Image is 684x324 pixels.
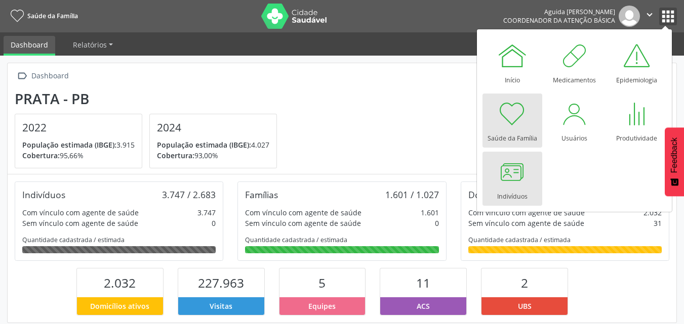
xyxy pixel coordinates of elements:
[482,35,542,89] a: Início
[90,301,149,311] span: Domicílios ativos
[22,121,135,134] h4: 2022
[421,207,439,218] div: 1.601
[607,35,667,89] a: Epidemiologia
[308,301,336,311] span: Equipes
[15,69,70,83] a:  Dashboard
[521,274,528,291] span: 2
[385,189,439,200] div: 1.601 / 1.027
[482,152,542,206] a: Indivíduos
[659,8,677,25] button: apps
[22,218,138,228] div: Sem vínculo com agente de saúde
[318,274,326,291] span: 5
[22,140,135,150] p: 3.915
[468,189,510,200] div: Domicílios
[198,274,244,291] span: 227.963
[157,150,269,161] p: 93,00%
[640,6,659,27] button: 
[417,301,430,311] span: ACS
[545,35,605,89] a: Medicamentos
[197,207,216,218] div: 3.747
[157,140,269,150] p: 4.027
[435,218,439,228] div: 0
[4,36,55,56] a: Dashboard
[22,236,216,244] div: Quantidade cadastrada / estimada
[518,301,532,311] span: UBS
[22,207,139,218] div: Com vínculo com agente de saúde
[482,94,542,148] a: Saúde da Família
[157,121,269,134] h4: 2024
[468,207,585,218] div: Com vínculo com agente de saúde
[22,140,116,150] span: População estimada (IBGE):
[468,236,662,244] div: Quantidade cadastrada / estimada
[468,218,584,228] div: Sem vínculo com agente de saúde
[27,12,78,20] span: Saúde da Família
[245,218,361,228] div: Sem vínculo com agente de saúde
[22,151,60,160] span: Cobertura:
[15,69,29,83] i: 
[644,9,655,20] i: 
[15,90,284,107] div: Prata - PB
[157,140,251,150] span: População estimada (IBGE):
[22,189,65,200] div: Indivíduos
[29,69,70,83] div: Dashboard
[73,40,107,50] span: Relatórios
[654,218,662,228] div: 31
[22,150,135,161] p: 95,66%
[7,8,78,24] a: Saúde da Família
[643,207,662,218] div: 2.032
[545,94,605,148] a: Usuários
[66,36,120,54] a: Relatórios
[416,274,430,291] span: 11
[212,218,216,228] div: 0
[503,8,615,16] div: Aguida [PERSON_NAME]
[210,301,232,311] span: Visitas
[607,94,667,148] a: Produtividade
[665,127,684,196] button: Feedback - Mostrar pesquisa
[245,236,438,244] div: Quantidade cadastrada / estimada
[619,6,640,27] img: img
[503,16,615,25] span: Coordenador da Atenção Básica
[245,207,361,218] div: Com vínculo com agente de saúde
[162,189,216,200] div: 3.747 / 2.683
[670,137,679,173] span: Feedback
[157,151,194,160] span: Cobertura:
[104,274,136,291] span: 2.032
[245,189,278,200] div: Famílias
